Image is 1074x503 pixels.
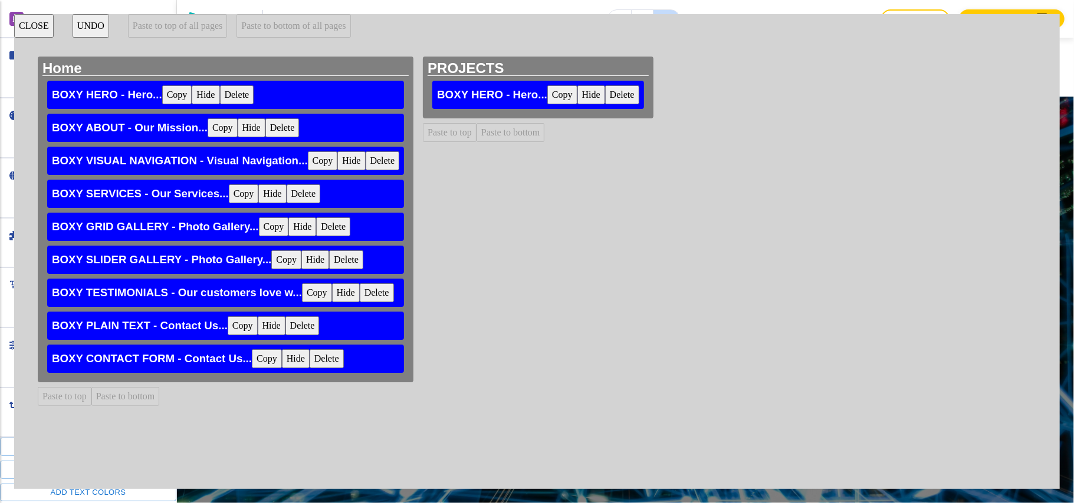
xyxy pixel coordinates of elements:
h3: BOXY CONTACT FORM - Contact Us... [52,353,252,365]
h3: Need help? [835,14,872,24]
h3: BOXY PLAIN TEXT - Contact Us... [52,320,228,332]
button: Paste to top [38,387,91,406]
button: Delete [316,217,350,236]
button: Delete [360,283,394,302]
button: Copy [259,217,289,236]
button: Copy [252,349,282,368]
button: Hide [282,349,310,368]
button: Hide [192,85,219,104]
button: Copy [547,85,577,104]
button: Delete [287,184,321,203]
button: Hide [258,316,285,335]
button: Paste to top [423,123,477,142]
button: Delete [285,316,320,335]
button: Copy [271,250,301,269]
button: Copy [308,151,338,170]
button: Hide [337,151,365,170]
h3: BOXY HERO - Hero... [437,90,547,101]
button: Copy [228,316,258,335]
button: Paste to bottom [91,387,160,406]
button: Delete [366,151,400,170]
button: Back to Preview [959,9,1065,28]
button: Hide [258,184,286,203]
p: Back to Preview [974,14,1028,24]
button: Hide [301,250,329,269]
h3: BOXY TESTIMONIALS - Our customers love w... [52,287,302,299]
button: Paste to top of all pages [128,14,227,38]
button: fvuilleumier77 [186,10,315,28]
button: Delete [265,118,300,137]
img: editor icon [9,12,24,26]
h3: BOXY HERO - Hero... [52,90,162,101]
button: Paste to bottom [477,123,545,142]
button: Delete [310,349,344,368]
button: Delete [329,250,363,269]
button: UNDO [73,14,109,38]
h3: BOXY SERVICES - Our Services... [52,188,229,200]
h2: Home [42,61,409,75]
button: Save Draft [881,9,950,28]
h3: BOXY SLIDER GALLERY - Photo Gallery... [52,254,271,266]
button: Delete [605,85,639,104]
h2: Website Editor [28,12,94,26]
p: Save Draft [896,14,934,24]
button: Hide [288,217,316,236]
button: Hide [332,283,360,302]
h3: BOXY VISUAL NAVIGATION - Visual Navigation... [52,155,308,167]
h3: fvuilleumier77 [268,14,315,24]
button: Copy [302,283,332,302]
h2: PROJECTS [428,61,648,75]
button: Hide [238,118,265,137]
button: Hide [577,85,605,104]
h3: BOXY GRID GALLERY - Photo Gallery... [52,221,259,233]
button: Paste to bottom of all pages [237,14,350,38]
button: Delete [220,85,254,104]
button: Copy [162,85,192,104]
h3: BOXY ABOUT - Our Mission... [52,123,208,134]
button: CLOSE [14,14,54,38]
img: Bizwise Logo [186,12,257,26]
button: Copy [229,184,259,203]
button: Copy [208,118,238,137]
